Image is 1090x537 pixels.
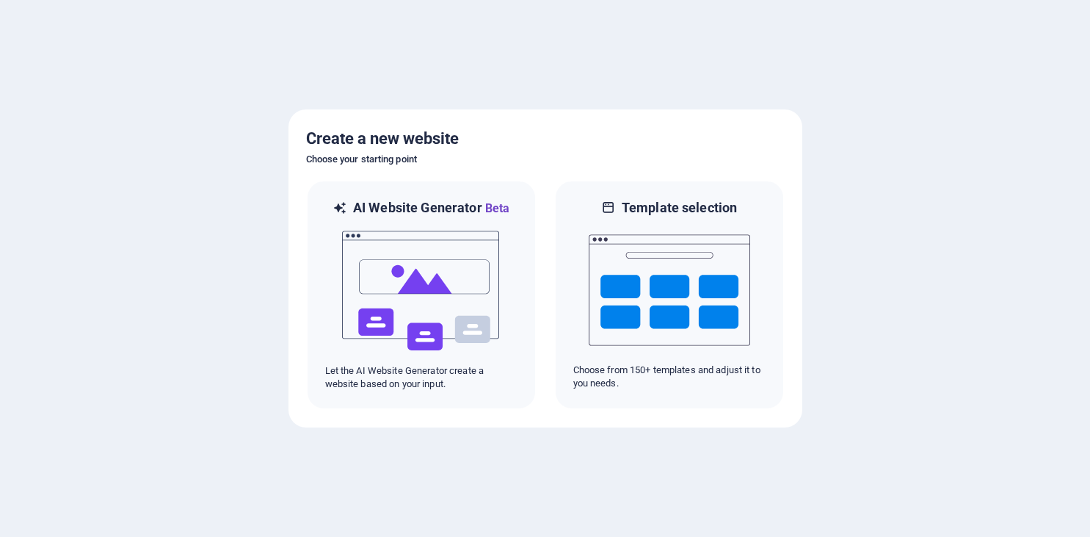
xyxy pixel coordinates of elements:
p: Let the AI Website Generator create a website based on your input. [325,364,517,391]
div: AI Website GeneratorBetaaiLet the AI Website Generator create a website based on your input. [306,180,537,410]
h6: Template selection [622,199,737,217]
img: ai [341,217,502,364]
h6: Choose your starting point [306,151,785,168]
h5: Create a new website [306,127,785,151]
div: Template selectionChoose from 150+ templates and adjust it to you needs. [554,180,785,410]
p: Choose from 150+ templates and adjust it to you needs. [573,364,766,390]
h6: AI Website Generator [353,199,509,217]
span: Beta [482,201,510,215]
